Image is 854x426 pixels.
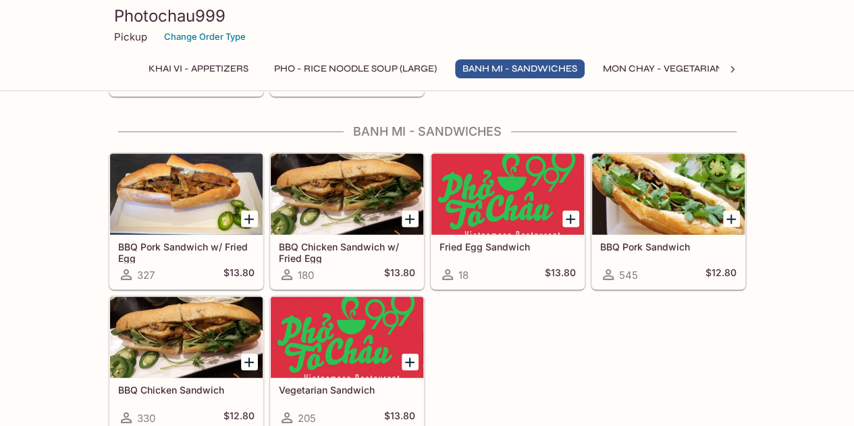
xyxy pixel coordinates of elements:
[458,269,469,282] span: 18
[619,269,638,282] span: 545
[271,154,423,235] div: BBQ Chicken Sandwich w/ Fried Egg
[545,267,576,283] h5: $13.80
[723,211,740,228] button: Add BBQ Pork Sandwich
[595,59,776,78] button: Mon Chay - Vegetarian Entrees
[110,154,263,235] div: BBQ Pork Sandwich w/ Fried Egg
[270,153,424,290] a: BBQ Chicken Sandwich w/ Fried Egg180$13.80
[141,59,256,78] button: Khai Vi - Appetizers
[279,384,415,396] h5: Vegetarian Sandwich
[118,241,255,263] h5: BBQ Pork Sandwich w/ Fried Egg
[267,59,444,78] button: Pho - Rice Noodle Soup (Large)
[600,241,737,252] h5: BBQ Pork Sandwich
[118,384,255,396] h5: BBQ Chicken Sandwich
[592,154,745,235] div: BBQ Pork Sandwich
[271,297,423,378] div: Vegetarian Sandwich
[298,269,314,282] span: 180
[114,30,147,43] p: Pickup
[439,241,576,252] h5: Fried Egg Sandwich
[241,354,258,371] button: Add BBQ Chicken Sandwich
[562,211,579,228] button: Add Fried Egg Sandwich
[279,241,415,263] h5: BBQ Chicken Sandwich w/ Fried Egg
[431,153,585,290] a: Fried Egg Sandwich18$13.80
[137,269,155,282] span: 327
[402,354,419,371] button: Add Vegetarian Sandwich
[705,267,737,283] h5: $12.80
[402,211,419,228] button: Add BBQ Chicken Sandwich w/ Fried Egg
[455,59,585,78] button: Banh Mi - Sandwiches
[591,153,745,290] a: BBQ Pork Sandwich545$12.80
[223,267,255,283] h5: $13.80
[384,410,415,426] h5: $13.80
[223,410,255,426] h5: $12.80
[109,124,746,139] h4: Banh Mi - Sandwiches
[431,154,584,235] div: Fried Egg Sandwich
[114,5,741,26] h3: Photochau999
[298,412,316,425] span: 205
[158,26,252,47] button: Change Order Type
[241,211,258,228] button: Add BBQ Pork Sandwich w/ Fried Egg
[384,267,415,283] h5: $13.80
[109,153,263,290] a: BBQ Pork Sandwich w/ Fried Egg327$13.80
[137,412,155,425] span: 330
[110,297,263,378] div: BBQ Chicken Sandwich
